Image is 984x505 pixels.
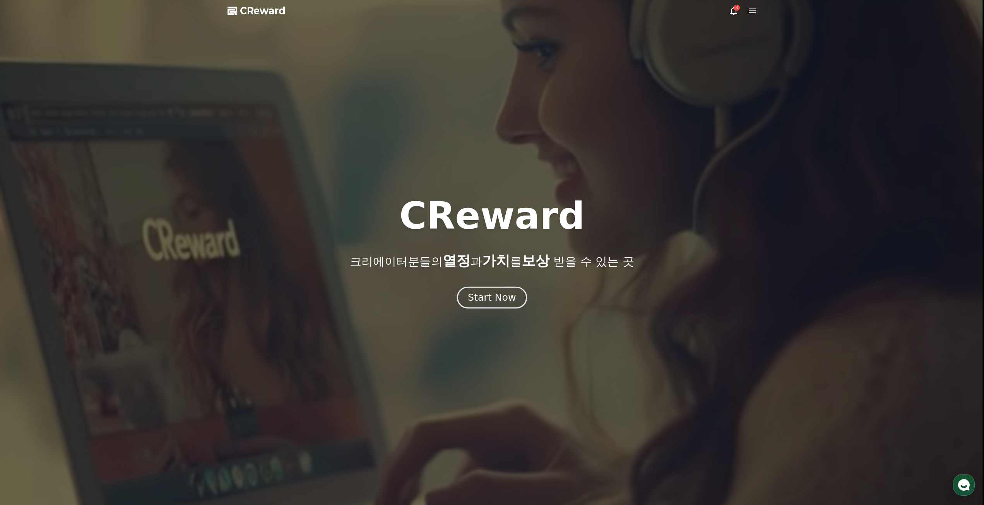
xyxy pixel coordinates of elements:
[457,286,527,308] button: Start Now
[24,257,29,263] span: 홈
[71,257,80,264] span: 대화
[100,245,149,265] a: 설정
[2,245,51,265] a: 홈
[468,291,516,304] div: Start Now
[228,5,286,17] a: CReward
[399,197,585,235] h1: CReward
[522,253,549,269] span: 보상
[120,257,129,263] span: 설정
[729,6,738,15] a: 3
[482,253,510,269] span: 가치
[350,253,634,269] p: 크리에이터분들의 과 를 받을 수 있는 곳
[51,245,100,265] a: 대화
[443,253,471,269] span: 열정
[240,5,286,17] span: CReward
[459,295,525,302] a: Start Now
[734,5,740,11] div: 3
